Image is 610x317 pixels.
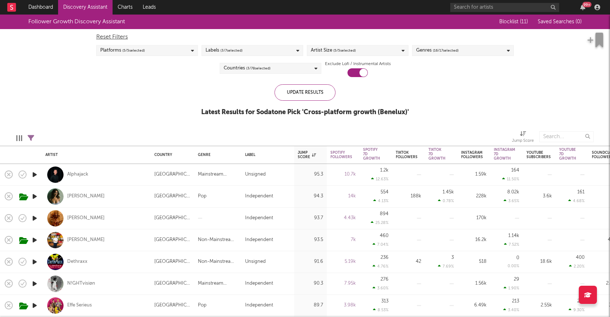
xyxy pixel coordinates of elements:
[396,257,421,266] div: 42
[451,255,454,260] div: 3
[245,301,273,310] div: Independent
[298,279,323,288] div: 90.3
[499,19,528,24] span: Blocklist
[568,198,585,203] div: 4.68 %
[512,137,534,145] div: Jump Score
[224,64,271,73] div: Countries
[381,277,389,282] div: 276
[298,170,323,179] div: 95.3
[67,171,88,178] a: Alphajack
[154,236,191,244] div: [GEOGRAPHIC_DATA]
[461,214,487,222] div: 170k
[380,168,389,173] div: 1.2k
[443,190,454,194] div: 1.45k
[371,220,389,225] div: 25.28 %
[67,302,92,309] a: Effe Serieus
[154,214,191,222] div: [GEOGRAPHIC_DATA]
[67,258,88,265] a: Dethraxx
[577,190,585,194] div: 161
[330,257,356,266] div: 5.19k
[330,214,356,222] div: 4.43k
[67,237,105,243] a: [PERSON_NAME]
[206,46,243,55] div: Labels
[502,177,519,181] div: 11.50 %
[67,215,105,221] a: [PERSON_NAME]
[514,277,519,282] div: 29
[154,153,187,157] div: Country
[539,131,594,142] input: Search...
[154,257,191,266] div: [GEOGRAPHIC_DATA]
[245,153,287,157] div: Label
[67,193,105,200] div: [PERSON_NAME]
[325,60,391,68] label: Exclude Lofi / Instrumental Artists
[508,233,519,238] div: 1.14k
[330,170,356,179] div: 10.7k
[122,46,145,55] span: ( 5 / 5 selected)
[504,198,519,203] div: 3.65 %
[154,192,191,201] div: [GEOGRAPHIC_DATA]
[28,17,125,26] div: Follower Growth Discovery Assistant
[526,151,551,159] div: YouTube Subscribers
[381,190,389,194] div: 554
[450,3,559,12] input: Search for artists
[363,148,380,161] div: Spotify 7D Growth
[201,108,409,117] div: Latest Results for Sodatone Pick ' Cross-platform growth (Benelux) '
[569,264,585,269] div: 2.20 %
[461,279,487,288] div: 1.56k
[371,177,389,181] div: 12.63 %
[576,255,585,260] div: 400
[438,198,454,203] div: 0.78 %
[330,192,356,201] div: 14k
[526,301,552,310] div: 2.55k
[245,170,266,179] div: Unsigned
[245,257,266,266] div: Unsigned
[511,168,519,173] div: 164
[330,301,356,310] div: 3.98k
[461,257,487,266] div: 518
[298,192,323,201] div: 94.3
[96,33,514,41] div: Reset Filters
[198,279,238,288] div: Mainstream Electronic
[245,214,273,222] div: Independent
[311,46,356,55] div: Artist Size
[298,236,323,244] div: 93.5
[220,46,243,55] span: ( 3 / 7 selected)
[373,286,389,290] div: 3.60 %
[198,153,234,157] div: Genre
[582,2,591,7] div: 99 +
[333,46,356,55] span: ( 5 / 5 selected)
[381,255,389,260] div: 236
[373,242,389,247] div: 7.04 %
[373,264,389,269] div: 4.76 %
[298,214,323,222] div: 93.7
[526,192,552,201] div: 3.6k
[396,192,421,201] div: 188k
[580,4,585,10] button: 99+
[154,301,191,310] div: [GEOGRAPHIC_DATA]
[100,46,145,55] div: Platforms
[298,257,323,266] div: 91.6
[198,257,238,266] div: Non-Mainstream Electronic
[198,236,238,244] div: Non-Mainstream Electronic
[526,257,552,266] div: 18.6k
[503,308,519,312] div: 3.40 %
[507,190,519,194] div: 8.02k
[569,308,585,312] div: 9.30 %
[520,19,528,24] span: ( 11 )
[536,19,582,25] button: Saved Searches (0)
[330,151,352,159] div: Spotify Followers
[512,299,519,304] div: 213
[381,299,389,304] div: 313
[154,170,191,179] div: [GEOGRAPHIC_DATA]
[67,280,95,287] div: N!GHTvisiøn
[245,236,273,244] div: Independent
[373,198,389,203] div: 4.13 %
[508,264,519,268] div: 0.00 %
[198,170,238,179] div: Mainstream Electronic
[577,299,585,304] div: 217
[246,64,271,73] span: ( 3 / 78 selected)
[154,279,191,288] div: [GEOGRAPHIC_DATA]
